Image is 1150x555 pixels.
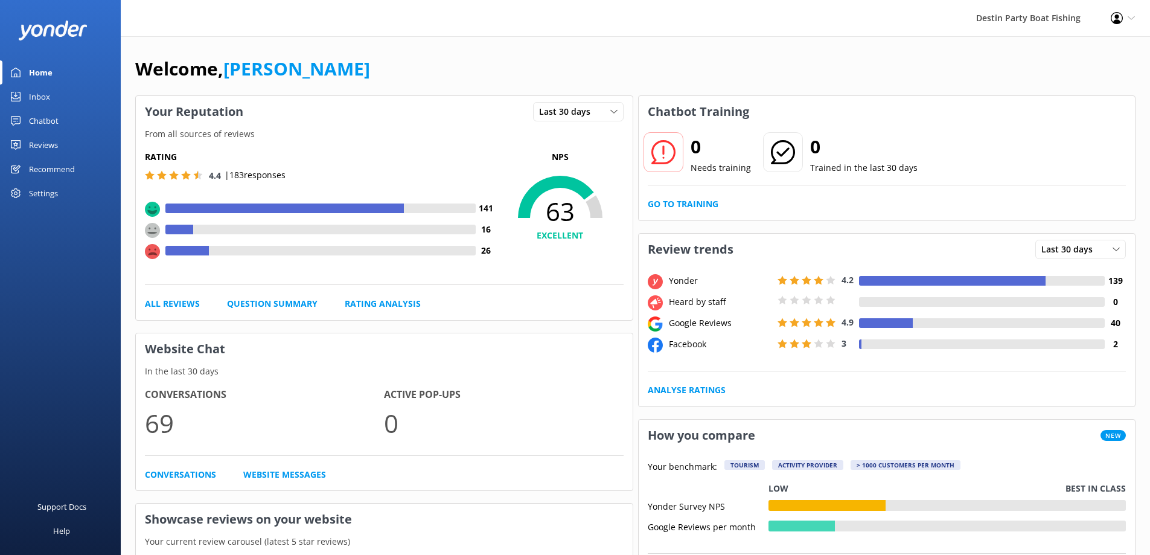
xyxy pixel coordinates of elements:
div: Google Reviews [666,316,775,330]
p: Low [768,482,788,495]
div: Yonder [666,274,775,287]
div: Tourism [724,460,765,470]
h4: 2 [1105,338,1126,351]
span: 63 [497,196,624,226]
a: All Reviews [145,297,200,310]
h4: EXCELLENT [497,229,624,242]
p: In the last 30 days [136,365,633,378]
p: Your benchmark: [648,460,717,475]
div: Inbox [29,85,50,109]
div: Help [53,519,70,543]
span: New [1100,430,1126,441]
a: Go to Training [648,197,718,211]
span: Last 30 days [1041,243,1100,256]
div: Facebook [666,338,775,351]
p: From all sources of reviews [136,127,633,141]
p: | 183 responses [225,168,286,182]
p: Best in class [1065,482,1126,495]
h4: 141 [476,202,497,215]
div: Google Reviews per month [648,521,768,531]
div: Support Docs [37,495,86,519]
a: Rating Analysis [345,297,421,310]
h2: 0 [691,132,751,161]
a: Analyse Ratings [648,383,726,397]
h4: Active Pop-ups [384,387,623,403]
p: 69 [145,403,384,443]
div: Activity Provider [772,460,843,470]
h3: Review trends [639,234,743,265]
h4: 16 [476,223,497,236]
div: Chatbot [29,109,59,133]
a: [PERSON_NAME] [223,56,370,81]
p: NPS [497,150,624,164]
h4: Conversations [145,387,384,403]
span: Last 30 days [539,105,598,118]
div: Home [29,60,53,85]
img: yonder-white-logo.png [18,21,88,40]
a: Question Summary [227,297,318,310]
div: Settings [29,181,58,205]
h3: Your Reputation [136,96,252,127]
div: Yonder Survey NPS [648,500,768,511]
h4: 139 [1105,274,1126,287]
h3: Website Chat [136,333,633,365]
h4: 26 [476,244,497,257]
p: Needs training [691,161,751,175]
div: Reviews [29,133,58,157]
h1: Welcome, [135,54,370,83]
span: 4.4 [209,170,221,181]
h5: Rating [145,150,497,164]
h3: Showcase reviews on your website [136,504,633,535]
span: 4.9 [842,316,854,328]
p: 0 [384,403,623,443]
span: 3 [842,338,846,349]
h3: How you compare [639,420,764,451]
div: Recommend [29,157,75,181]
h2: 0 [810,132,918,161]
h3: Chatbot Training [639,96,758,127]
p: Trained in the last 30 days [810,161,918,175]
div: > 1000 customers per month [851,460,960,470]
h4: 0 [1105,295,1126,309]
h4: 40 [1105,316,1126,330]
span: 4.2 [842,274,854,286]
a: Website Messages [243,468,326,481]
a: Conversations [145,468,216,481]
div: Heard by staff [666,295,775,309]
p: Your current review carousel (latest 5 star reviews) [136,535,633,548]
